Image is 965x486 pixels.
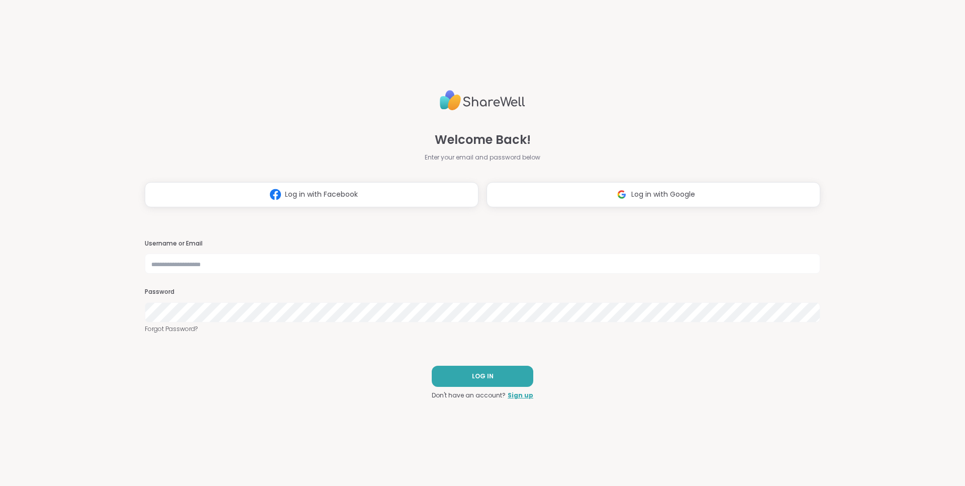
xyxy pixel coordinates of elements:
img: ShareWell Logo [440,86,525,115]
button: LOG IN [432,366,533,387]
span: Log in with Facebook [285,189,358,200]
a: Sign up [508,391,533,400]
span: Don't have an account? [432,391,506,400]
h3: Password [145,288,820,296]
button: Log in with Facebook [145,182,478,207]
span: Enter your email and password below [425,153,540,162]
span: Log in with Google [631,189,695,200]
img: ShareWell Logomark [266,185,285,204]
span: Welcome Back! [435,131,531,149]
span: LOG IN [472,372,494,381]
h3: Username or Email [145,239,820,248]
a: Forgot Password? [145,325,820,334]
img: ShareWell Logomark [612,185,631,204]
button: Log in with Google [487,182,820,207]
